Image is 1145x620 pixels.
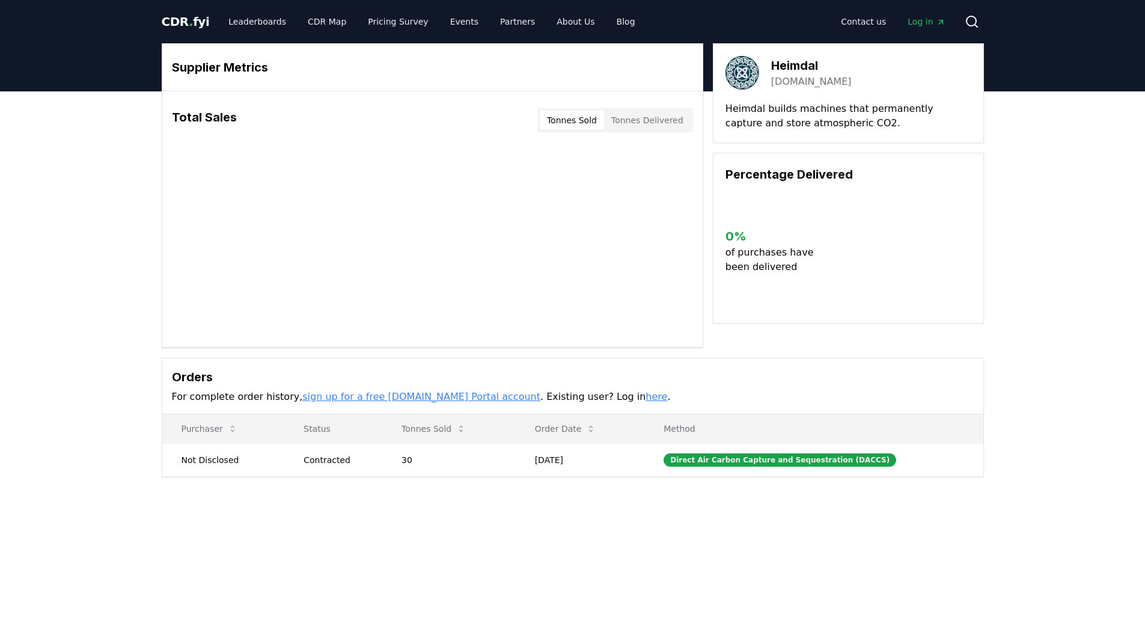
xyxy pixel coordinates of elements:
div: Contracted [304,454,373,466]
h3: Total Sales [172,108,237,132]
td: 30 [382,443,516,476]
span: CDR fyi [162,14,210,29]
h3: Heimdal [771,57,852,75]
h3: Orders [172,368,974,386]
nav: Main [831,11,954,32]
td: [DATE] [516,443,645,476]
p: Status [294,423,373,435]
td: Not Disclosed [162,443,285,476]
img: Heimdal-logo [725,56,759,90]
span: Log in [908,16,945,28]
a: Partners [490,11,545,32]
a: here [646,391,667,402]
div: Direct Air Carbon Capture and Sequestration (DACCS) [664,453,896,467]
a: About Us [547,11,604,32]
a: Pricing Survey [358,11,438,32]
h3: Supplier Metrics [172,58,693,76]
p: For complete order history, . Existing user? Log in . [172,390,974,404]
button: Order Date [525,417,606,441]
button: Tonnes Sold [540,111,604,130]
a: Leaderboards [219,11,296,32]
nav: Main [219,11,644,32]
p: Method [654,423,973,435]
button: Tonnes Sold [392,417,475,441]
span: . [189,14,193,29]
p: of purchases have been delivered [725,245,823,274]
button: Tonnes Delivered [604,111,691,130]
a: CDR Map [298,11,356,32]
h3: 0 % [725,227,823,245]
a: CDR.fyi [162,13,210,30]
a: sign up for a free [DOMAIN_NAME] Portal account [302,391,540,402]
a: Log in [898,11,954,32]
button: Purchaser [172,417,247,441]
a: Blog [607,11,645,32]
a: [DOMAIN_NAME] [771,75,852,89]
a: Events [441,11,488,32]
a: Contact us [831,11,896,32]
p: Heimdal builds machines that permanently capture and store atmospheric CO2. [725,102,971,130]
h3: Percentage Delivered [725,165,971,183]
